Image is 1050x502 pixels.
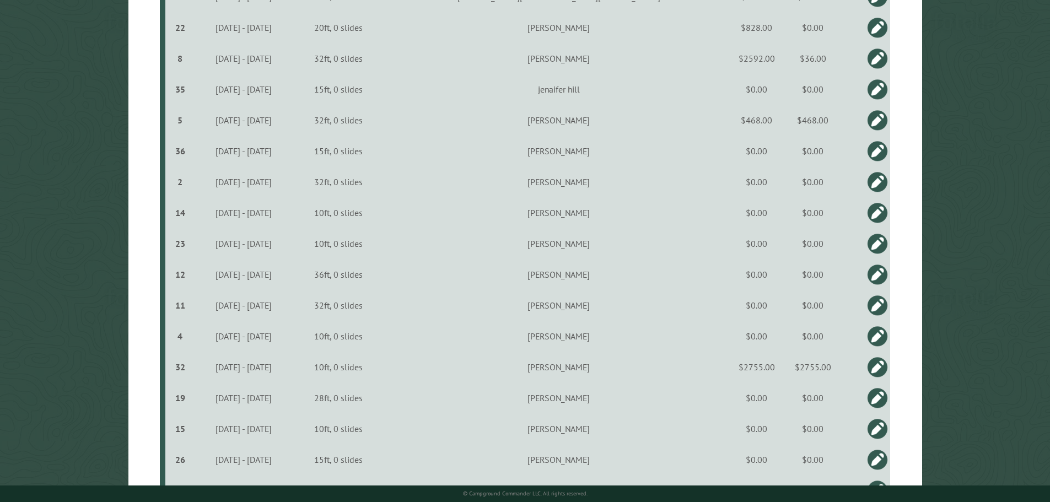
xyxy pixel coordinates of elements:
[779,321,847,352] td: $0.00
[735,259,779,290] td: $0.00
[170,269,191,280] div: 12
[383,352,735,382] td: [PERSON_NAME]
[383,74,735,105] td: jenaifer hill
[779,290,847,321] td: $0.00
[779,105,847,136] td: $468.00
[294,166,383,197] td: 32ft, 0 slides
[779,166,847,197] td: $0.00
[383,12,735,43] td: [PERSON_NAME]
[383,259,735,290] td: [PERSON_NAME]
[195,423,293,434] div: [DATE] - [DATE]
[735,74,779,105] td: $0.00
[383,444,735,475] td: [PERSON_NAME]
[294,74,383,105] td: 15ft, 0 slides
[779,259,847,290] td: $0.00
[170,454,191,465] div: 26
[170,361,191,373] div: 32
[735,197,779,228] td: $0.00
[170,331,191,342] div: 4
[463,490,588,497] small: © Campground Commander LLC. All rights reserved.
[170,300,191,311] div: 11
[294,259,383,290] td: 36ft, 0 slides
[195,454,293,465] div: [DATE] - [DATE]
[383,197,735,228] td: [PERSON_NAME]
[195,300,293,311] div: [DATE] - [DATE]
[735,228,779,259] td: $0.00
[195,361,293,373] div: [DATE] - [DATE]
[294,105,383,136] td: 32ft, 0 slides
[779,74,847,105] td: $0.00
[294,444,383,475] td: 15ft, 0 slides
[383,136,735,166] td: [PERSON_NAME]
[294,136,383,166] td: 15ft, 0 slides
[195,207,293,218] div: [DATE] - [DATE]
[294,197,383,228] td: 10ft, 0 slides
[170,22,191,33] div: 22
[294,228,383,259] td: 10ft, 0 slides
[170,115,191,126] div: 5
[735,290,779,321] td: $0.00
[294,352,383,382] td: 10ft, 0 slides
[383,166,735,197] td: [PERSON_NAME]
[735,136,779,166] td: $0.00
[735,166,779,197] td: $0.00
[383,290,735,321] td: [PERSON_NAME]
[195,84,293,95] div: [DATE] - [DATE]
[779,228,847,259] td: $0.00
[383,43,735,74] td: [PERSON_NAME]
[195,331,293,342] div: [DATE] - [DATE]
[735,43,779,74] td: $2592.00
[294,413,383,444] td: 10ft, 0 slides
[294,382,383,413] td: 28ft, 0 slides
[170,84,191,95] div: 35
[735,382,779,413] td: $0.00
[195,115,293,126] div: [DATE] - [DATE]
[294,43,383,74] td: 32ft, 0 slides
[779,12,847,43] td: $0.00
[195,22,293,33] div: [DATE] - [DATE]
[195,392,293,403] div: [DATE] - [DATE]
[294,12,383,43] td: 20ft, 0 slides
[779,352,847,382] td: $2755.00
[779,444,847,475] td: $0.00
[294,290,383,321] td: 32ft, 0 slides
[735,105,779,136] td: $468.00
[170,238,191,249] div: 23
[383,413,735,444] td: [PERSON_NAME]
[383,321,735,352] td: [PERSON_NAME]
[735,321,779,352] td: $0.00
[170,176,191,187] div: 2
[383,382,735,413] td: [PERSON_NAME]
[735,413,779,444] td: $0.00
[383,228,735,259] td: [PERSON_NAME]
[779,43,847,74] td: $36.00
[195,53,293,64] div: [DATE] - [DATE]
[779,413,847,444] td: $0.00
[735,352,779,382] td: $2755.00
[195,269,293,280] div: [DATE] - [DATE]
[779,197,847,228] td: $0.00
[294,321,383,352] td: 10ft, 0 slides
[170,145,191,156] div: 36
[170,392,191,403] div: 19
[735,444,779,475] td: $0.00
[779,382,847,413] td: $0.00
[170,423,191,434] div: 15
[779,136,847,166] td: $0.00
[195,176,293,187] div: [DATE] - [DATE]
[170,53,191,64] div: 8
[383,105,735,136] td: [PERSON_NAME]
[195,238,293,249] div: [DATE] - [DATE]
[195,145,293,156] div: [DATE] - [DATE]
[170,207,191,218] div: 14
[735,12,779,43] td: $828.00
